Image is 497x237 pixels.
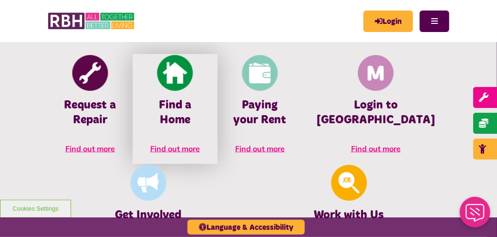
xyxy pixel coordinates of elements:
img: Looking For A Job [331,165,367,201]
img: Pay Rent [242,55,278,91]
a: Find A Home Find a Home Find out more [133,54,217,164]
iframe: Netcall Web Assistant for live chat [454,194,497,237]
button: Language & Accessibility [187,220,305,235]
a: Membership And Mutuality Login to [GEOGRAPHIC_DATA] Find out more [302,54,449,164]
h4: Login to [GEOGRAPHIC_DATA] [317,98,435,128]
span: Find out more [150,144,200,153]
img: Get Involved [130,165,166,201]
h4: Work with Us [263,208,435,223]
span: Find out more [235,144,285,153]
button: Navigation [420,11,449,32]
h4: Find a Home [147,98,203,128]
h4: Request a Repair [62,98,118,128]
a: Report Repair Request a Repair Find out more [48,54,133,164]
img: Membership And Mutuality [358,55,394,91]
span: Find out more [351,144,401,153]
a: MyRBH [363,11,413,32]
img: Find A Home [157,55,193,91]
a: Pay Rent Paying your Rent Find out more [217,54,302,164]
h4: Get Involved [62,208,234,223]
h4: Paying your Rent [232,98,288,128]
span: Find out more [65,144,115,153]
img: Report Repair [72,55,108,91]
img: RBH [48,10,136,32]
